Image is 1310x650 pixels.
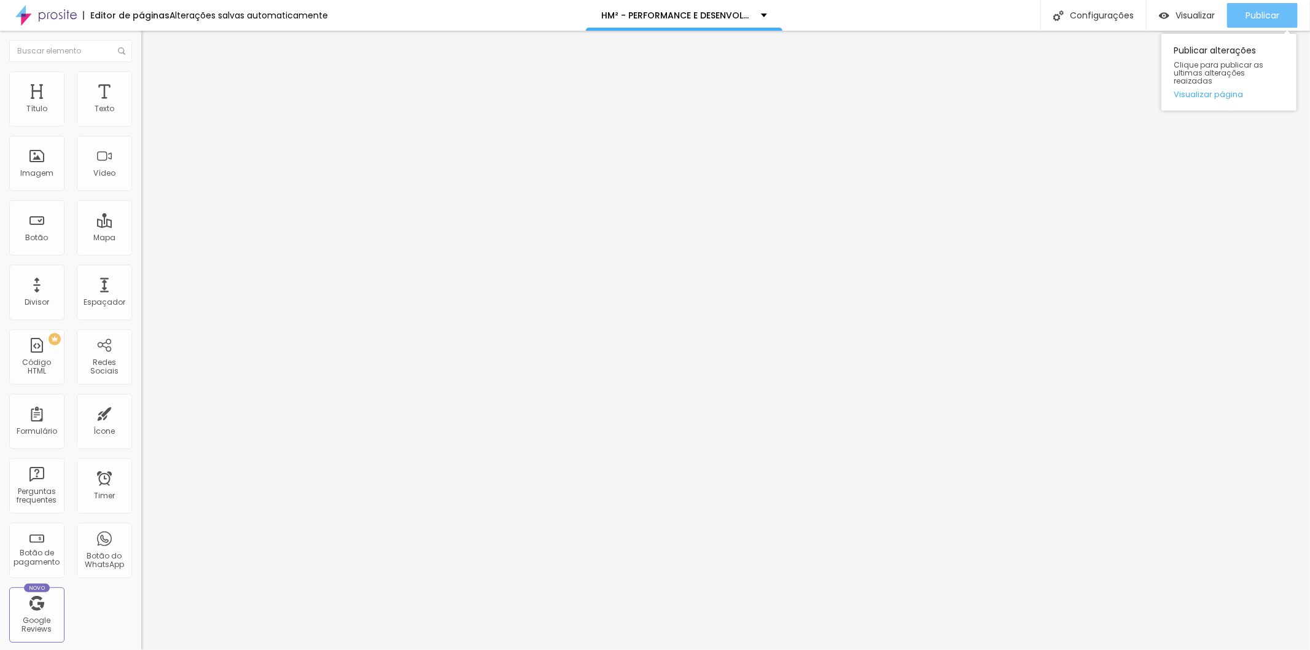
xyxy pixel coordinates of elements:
div: Google Reviews [12,616,61,634]
div: Novo [24,584,50,592]
div: Imagem [20,169,53,178]
div: Espaçador [84,298,125,307]
button: Visualizar [1147,3,1227,28]
div: Botão do WhatsApp [80,552,128,570]
div: Texto [95,104,114,113]
div: Ícone [94,427,115,436]
div: Timer [94,491,115,500]
span: Clique para publicar as ultimas alterações reaizadas [1174,61,1284,85]
p: HM² - PERFORMANCE E DESENVOLVIMENTO [601,11,752,20]
input: Buscar elemento [9,40,132,62]
div: Vídeo [93,169,115,178]
span: Publicar [1246,10,1279,20]
div: Mapa [93,233,115,242]
div: Título [26,104,47,113]
div: Código HTML [12,358,61,376]
div: Divisor [25,298,49,307]
img: Icone [118,47,125,55]
div: Redes Sociais [80,358,128,376]
div: Perguntas frequentes [12,487,61,505]
div: Formulário [17,427,57,436]
div: Publicar alterações [1161,34,1296,111]
img: view-1.svg [1159,10,1169,21]
div: Alterações salvas automaticamente [170,11,328,20]
div: Botão de pagamento [12,549,61,566]
iframe: Editor [141,31,1310,650]
img: Icone [1053,10,1064,21]
span: Visualizar [1175,10,1215,20]
div: Editor de páginas [83,11,170,20]
button: Publicar [1227,3,1298,28]
a: Visualizar página [1174,90,1284,98]
div: Botão [26,233,49,242]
